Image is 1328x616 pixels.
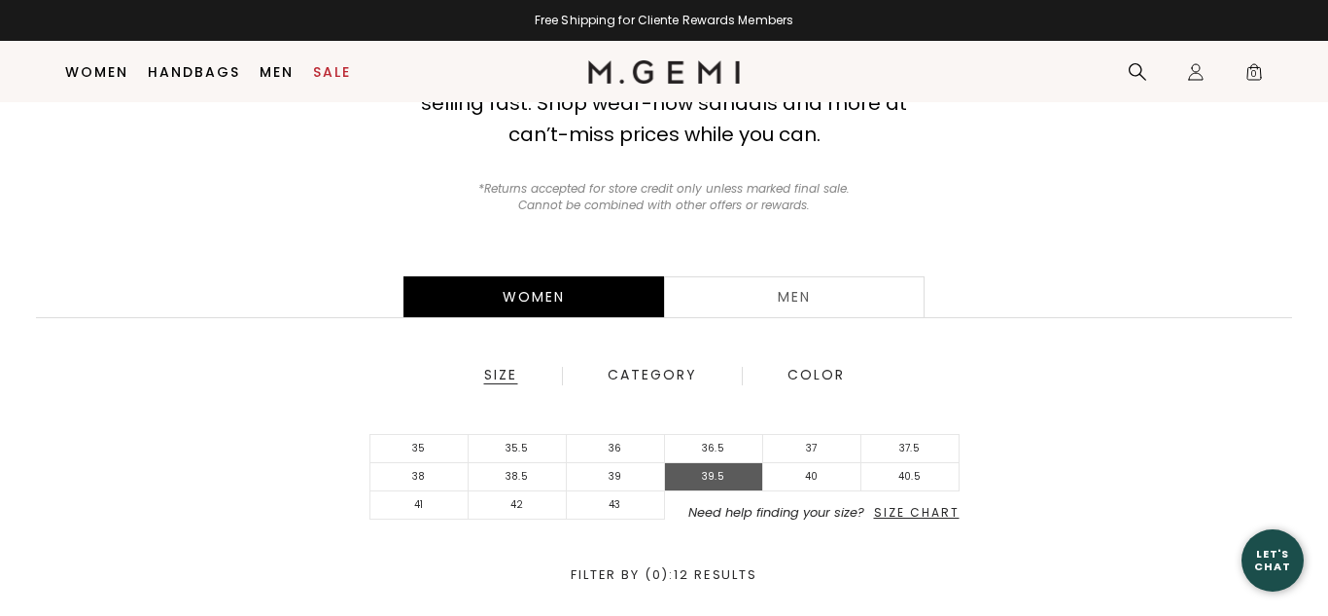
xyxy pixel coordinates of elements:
[24,568,1304,582] div: Filter By (0) : 12 Results
[483,367,518,384] div: Size
[861,463,960,491] li: 40.5
[664,276,925,317] a: Men
[469,435,567,463] li: 35.5
[763,435,861,463] li: 37
[861,435,960,463] li: 37.5
[665,435,763,463] li: 36.5
[313,64,351,80] a: Sale
[403,276,664,317] div: Women
[786,367,846,384] div: Color
[469,491,567,520] li: 42
[148,64,240,80] a: Handbags
[469,463,567,491] li: 38.5
[1241,548,1304,572] div: Let's Chat
[402,56,926,150] div: Summer’s heating up and these sale styles are selling fast. Shop wear-now sandals and more at can...
[567,491,665,520] li: 43
[763,463,861,491] li: 40
[65,64,128,80] a: Women
[370,463,469,491] li: 38
[468,181,861,214] p: *Returns accepted for store credit only unless marked final sale. Cannot be combined with other o...
[665,463,763,491] li: 39.5
[370,435,469,463] li: 35
[370,491,469,520] li: 41
[607,367,698,384] div: Category
[567,463,665,491] li: 39
[567,435,665,463] li: 36
[260,64,294,80] a: Men
[1244,66,1264,86] span: 0
[665,506,960,520] li: Need help finding your size?
[874,504,960,521] span: Size Chart
[588,60,741,84] img: M.Gemi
